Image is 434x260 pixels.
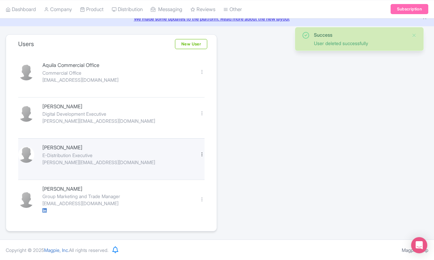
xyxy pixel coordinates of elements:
button: Close [411,31,417,39]
div: Group Marketing and Trade Manager [42,193,191,200]
div: Commercial Office [42,69,191,76]
div: [PERSON_NAME][EMAIL_ADDRESS][DOMAIN_NAME] [42,159,191,166]
div: [PERSON_NAME] [42,144,191,152]
div: E-Distribution Executive [42,152,191,159]
div: [PERSON_NAME] [42,103,191,111]
h3: Users [18,40,34,48]
div: Aquila Commercial Office [42,62,191,69]
a: Magpie Help [402,247,428,253]
div: [PERSON_NAME][EMAIL_ADDRESS][DOMAIN_NAME] [42,117,191,124]
a: Subscription [391,4,428,14]
div: [PERSON_NAME] [42,185,191,193]
a: We made some updates to the platform. Read more about the new layout [4,15,430,22]
img: contact-b11cc6e953956a0c50a2f97983291f06.png [18,147,34,163]
img: contact-b11cc6e953956a0c50a2f97983291f06.png [18,192,34,208]
div: Success [314,31,406,38]
div: Copyright © 2025 All rights reserved. [2,247,112,254]
div: [EMAIL_ADDRESS][DOMAIN_NAME] [42,76,191,83]
div: Open Intercom Messenger [411,237,427,253]
a: New User [175,39,207,49]
img: contact-b11cc6e953956a0c50a2f97983291f06.png [18,64,34,80]
div: User deleted successfully [314,40,406,47]
div: [EMAIL_ADDRESS][DOMAIN_NAME] [42,200,191,207]
div: Digital Development Executive [42,110,191,117]
img: contact-b11cc6e953956a0c50a2f97983291f06.png [18,106,34,122]
span: Magpie, Inc. [44,247,69,253]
